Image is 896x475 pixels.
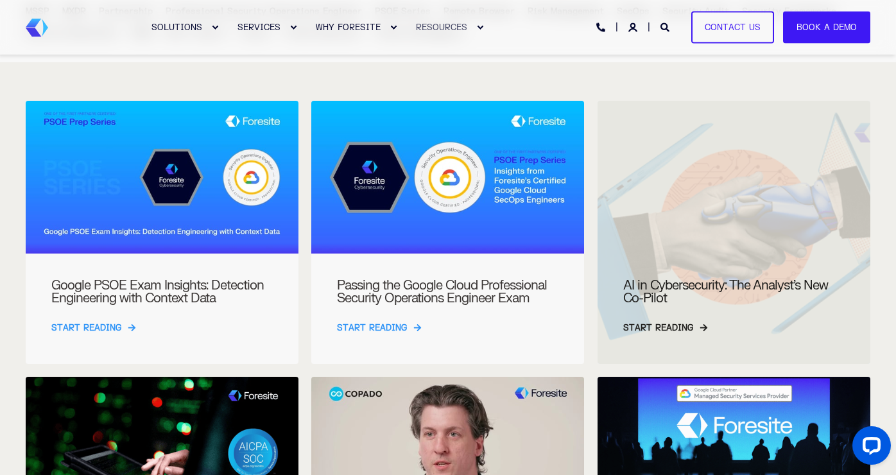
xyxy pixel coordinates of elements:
[311,101,584,364] a: Passing the Google Cloud Professional Security Operations Engineer ExamStart Reading
[628,21,640,32] a: Login
[337,323,407,333] span: Start Reading
[316,22,381,32] span: WHY FORESITE
[26,19,48,37] img: Foresite brand mark, a hexagon shape of blues with a directional arrow to the right hand side
[623,279,845,305] h2: AI in Cybersecurity: The Analyst’s New Co-Pilot
[476,24,484,31] div: Expand RESOURCES
[660,21,672,32] a: Open Search
[26,19,48,37] a: Back to Home
[598,101,870,364] a: AI in Cybersecurity: The Analyst’s New Co-PilotStart Reading
[416,22,467,32] span: RESOURCES
[337,279,558,305] h2: Passing the Google Cloud Professional Security Operations Engineer Exam
[842,421,896,475] iframe: LiveChat chat widget
[783,11,870,44] a: Book a Demo
[51,279,273,305] h2: Google PSOE Exam Insights: Detection Engineering with Context Data
[51,323,121,333] span: Start Reading
[623,323,693,333] span: Start Reading
[151,22,202,32] span: SOLUTIONS
[211,24,219,31] div: Expand SOLUTIONS
[26,101,298,364] a: Google PSOE Exam Insights: Detection Engineering with Context DataStart Reading
[691,11,774,44] a: Contact Us
[390,24,397,31] div: Expand WHY FORESITE
[289,24,297,31] div: Expand SERVICES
